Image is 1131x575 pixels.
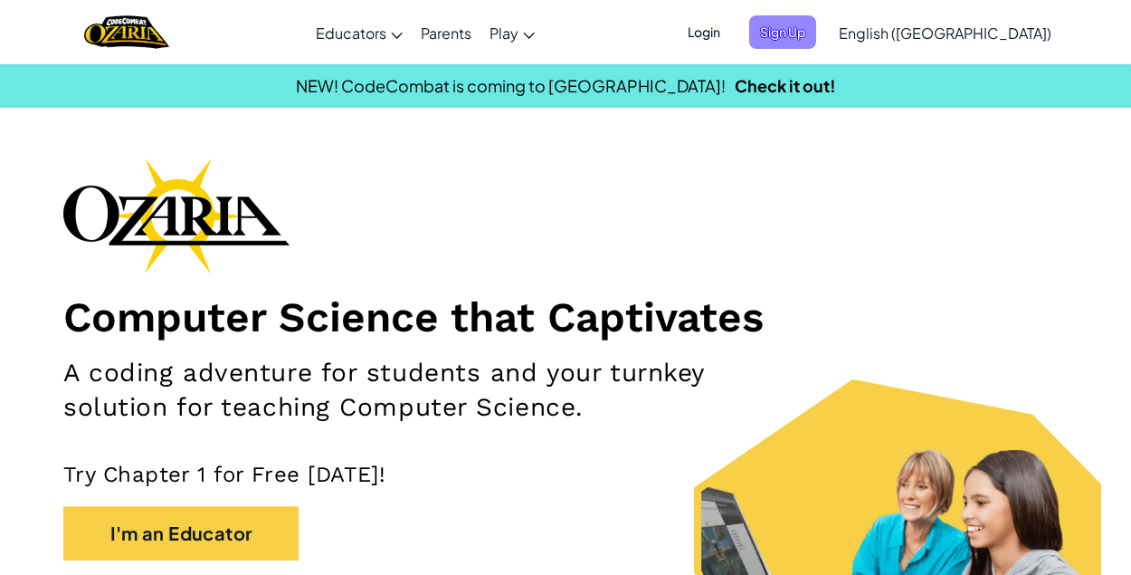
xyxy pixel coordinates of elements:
a: Play [480,8,544,57]
span: English ([GEOGRAPHIC_DATA]) [839,24,1051,43]
a: Check it out! [735,75,836,96]
a: English ([GEOGRAPHIC_DATA]) [830,8,1060,57]
span: Educators [316,24,386,43]
a: Parents [412,8,480,57]
img: Ozaria branding logo [63,158,290,273]
a: Ozaria by CodeCombat logo [84,14,168,51]
a: Educators [307,8,412,57]
h1: Computer Science that Captivates [63,292,1068,342]
button: Sign Up [749,15,816,49]
img: Home [84,14,168,51]
button: Login [677,15,731,49]
button: I'm an Educator [63,506,299,561]
span: NEW! CodeCombat is coming to [GEOGRAPHIC_DATA]! [296,75,726,96]
p: Try Chapter 1 for Free [DATE]! [63,461,1068,488]
h2: A coding adventure for students and your turnkey solution for teaching Computer Science. [63,356,737,425]
span: Play [489,24,518,43]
